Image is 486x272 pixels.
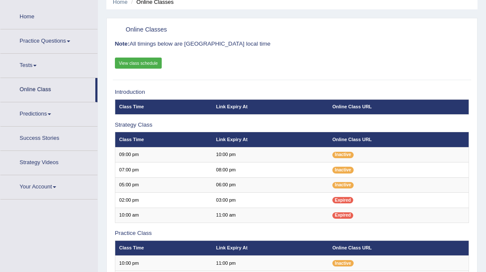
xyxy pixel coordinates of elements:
h2: Online Classes [115,24,334,35]
th: Class Time [115,99,212,114]
td: 10:00 pm [212,147,328,162]
h3: Practice Class [115,230,469,237]
th: Link Expiry At [212,99,328,114]
h3: Introduction [115,89,469,95]
th: Class Time [115,132,212,147]
td: 11:00 pm [212,256,328,271]
a: View class schedule [115,58,162,69]
td: 07:00 pm [115,162,212,177]
a: Home [0,5,97,26]
td: 10:00 pm [115,256,212,271]
td: 11:00 am [212,208,328,223]
h3: Strategy Class [115,122,469,128]
td: 06:00 pm [212,177,328,192]
span: Inactive [332,182,354,188]
a: Predictions [0,102,97,124]
span: Inactive [332,260,354,266]
td: 02:00 pm [115,193,212,208]
th: Online Class URL [329,99,469,114]
span: Expired [332,212,353,219]
th: Class Time [115,240,212,255]
a: Online Class [0,78,95,99]
b: Note: [115,41,130,47]
a: Practice Questions [0,29,97,51]
td: 10:00 am [115,208,212,223]
a: Strategy Videos [0,151,97,172]
span: Expired [332,197,353,203]
th: Online Class URL [329,240,469,255]
th: Link Expiry At [212,132,328,147]
a: Success Stories [0,127,97,148]
span: Inactive [332,167,354,173]
td: 05:00 pm [115,177,212,192]
td: 03:00 pm [212,193,328,208]
a: Tests [0,54,97,75]
h3: All timings below are [GEOGRAPHIC_DATA] local time [115,41,469,47]
a: Your Account [0,175,97,197]
td: 09:00 pm [115,147,212,162]
th: Online Class URL [329,132,469,147]
span: Inactive [332,152,354,158]
td: 08:00 pm [212,162,328,177]
th: Link Expiry At [212,240,328,255]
